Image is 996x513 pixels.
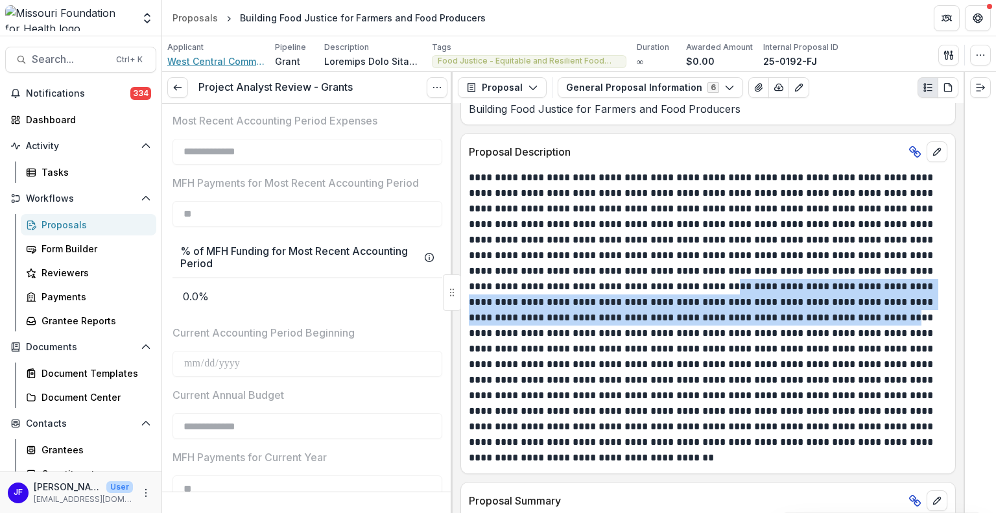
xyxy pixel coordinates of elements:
[5,337,156,357] button: Open Documents
[34,494,133,505] p: [EMAIL_ADDRESS][DOMAIN_NAME]
[172,113,377,128] p: Most Recent Accounting Period Expenses
[5,109,156,130] a: Dashboard
[965,5,991,31] button: Get Help
[167,42,204,53] p: Applicant
[748,77,769,98] button: View Attached Files
[21,387,156,408] a: Document Center
[198,81,353,93] h3: Project Analyst Review - Grants
[106,481,133,493] p: User
[172,175,419,191] p: MFH Payments for Most Recent Accounting Period
[172,449,327,465] p: MFH Payments for Current Year
[26,418,136,429] span: Contacts
[130,87,151,100] span: 334
[5,83,156,104] button: Notifications334
[26,141,136,152] span: Activity
[21,161,156,183] a: Tasks
[21,310,156,331] a: Grantee Reports
[41,242,146,256] div: Form Builder
[167,8,491,27] nav: breadcrumb
[172,278,442,315] p: 0.0%
[5,136,156,156] button: Open Activity
[427,77,447,98] button: Options
[14,488,23,497] div: Jean Freeman-Crawford
[469,493,903,508] p: Proposal Summary
[5,188,156,209] button: Open Workflows
[41,314,146,328] div: Grantee Reports
[5,413,156,434] button: Open Contacts
[26,88,130,99] span: Notifications
[21,214,156,235] a: Proposals
[138,5,156,31] button: Open entity switcher
[167,8,223,27] a: Proposals
[172,387,284,403] p: Current Annual Budget
[34,480,101,494] p: [PERSON_NAME]
[438,56,621,66] span: Food Justice - Equitable and Resilient Food Systems
[637,54,643,68] p: ∞
[167,54,265,68] a: West Central Community Development Corporation
[5,5,133,31] img: Missouri Foundation for Health logo
[275,54,300,68] p: Grant
[180,245,419,270] h3: % of MFH Funding for Most Recent Accounting Period
[558,77,743,98] button: General Proposal Information6
[41,366,146,380] div: Document Templates
[938,77,958,98] button: PDF view
[927,490,947,511] button: edit
[970,77,991,98] button: Expand right
[240,11,486,25] div: Building Food Justice for Farmers and Food Producers
[113,53,145,67] div: Ctrl + K
[26,342,136,353] span: Documents
[41,165,146,179] div: Tasks
[21,238,156,259] a: Form Builder
[21,286,156,307] a: Payments
[26,113,146,126] div: Dashboard
[21,439,156,460] a: Grantees
[32,53,108,66] span: Search...
[41,266,146,280] div: Reviewers
[927,141,947,162] button: edit
[138,485,154,501] button: More
[934,5,960,31] button: Partners
[5,47,156,73] button: Search...
[763,42,838,53] p: Internal Proposal ID
[432,42,451,53] p: Tags
[21,363,156,384] a: Document Templates
[21,463,156,484] a: Constituents
[763,54,817,68] p: 25-0192-FJ
[324,54,421,68] p: Loremips Dolo Sitamet con Adipisc eli Sedd Eiusmodte in u laboreetd magnaaliqu eni ad Min Veniam ...
[21,262,156,283] a: Reviewers
[172,325,355,340] p: Current Accounting Period Beginning
[637,42,669,53] p: Duration
[788,77,809,98] button: Edit as form
[458,77,547,98] button: Proposal
[469,144,903,160] p: Proposal Description
[918,77,938,98] button: Plaintext view
[41,290,146,304] div: Payments
[275,42,306,53] p: Pipeline
[469,101,947,117] p: Building Food Justice for Farmers and Food Producers
[686,42,753,53] p: Awarded Amount
[686,54,715,68] p: $0.00
[41,218,146,232] div: Proposals
[41,467,146,481] div: Constituents
[172,11,218,25] div: Proposals
[41,443,146,457] div: Grantees
[41,390,146,404] div: Document Center
[26,193,136,204] span: Workflows
[324,42,369,53] p: Description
